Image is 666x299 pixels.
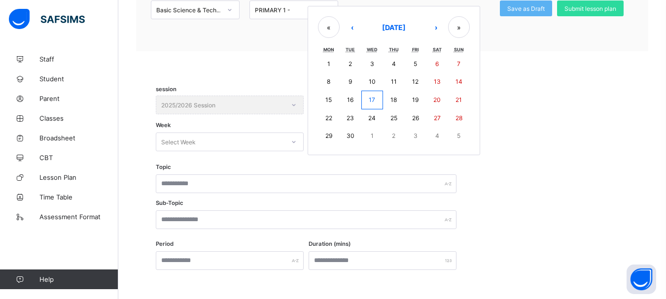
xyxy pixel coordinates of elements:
button: September 21, 2025 [448,91,470,109]
abbr: September 10, 2025 [369,78,376,85]
span: Parent [39,95,118,102]
abbr: September 12, 2025 [412,78,419,85]
img: safsims [9,9,85,30]
span: CBT [39,154,118,162]
span: Broadsheet [39,134,118,142]
button: [DATE] [364,16,423,38]
abbr: September 3, 2025 [370,60,374,67]
abbr: September 1, 2025 [327,60,330,67]
span: Help [39,275,118,283]
div: Select Week [161,133,196,151]
button: September 24, 2025 [361,109,383,127]
div: PRIMARY 1 - [255,6,320,14]
abbr: September 18, 2025 [390,96,397,103]
button: September 17, 2025 [361,91,383,109]
abbr: September 27, 2025 [434,114,441,122]
abbr: September 7, 2025 [457,60,460,67]
button: September 29, 2025 [318,127,340,145]
abbr: September 23, 2025 [347,114,354,122]
abbr: Thursday [389,47,399,52]
abbr: October 2, 2025 [392,132,395,139]
button: September 1, 2025 [318,55,340,73]
label: Period [156,240,174,247]
span: Staff [39,55,118,63]
button: September 6, 2025 [426,55,448,73]
abbr: September 13, 2025 [434,78,441,85]
abbr: September 22, 2025 [325,114,332,122]
abbr: October 5, 2025 [457,132,460,139]
abbr: September 19, 2025 [412,96,419,103]
button: October 4, 2025 [426,127,448,145]
button: September 27, 2025 [426,109,448,127]
abbr: October 3, 2025 [414,132,418,139]
span: Assessment Format [39,213,118,221]
div: Basic Science & Tech (BST) [156,6,221,14]
button: September 8, 2025 [318,73,340,91]
button: September 18, 2025 [383,91,405,109]
button: » [448,16,470,38]
button: September 11, 2025 [383,73,405,91]
button: ‹ [341,16,363,38]
abbr: September 14, 2025 [456,78,462,85]
abbr: September 29, 2025 [325,132,332,139]
button: September 13, 2025 [426,73,448,91]
label: Duration (mins) [309,240,351,247]
button: September 28, 2025 [448,109,470,127]
button: October 1, 2025 [361,127,383,145]
button: October 5, 2025 [448,127,470,145]
button: « [318,16,340,38]
abbr: September 9, 2025 [349,78,352,85]
button: October 3, 2025 [405,127,426,145]
abbr: September 11, 2025 [391,78,397,85]
button: September 12, 2025 [405,73,426,91]
abbr: Friday [412,47,419,52]
abbr: September 15, 2025 [325,96,332,103]
button: September 2, 2025 [340,55,361,73]
span: Lesson Plan [39,173,118,181]
button: September 7, 2025 [448,55,470,73]
span: Time Table [39,193,118,201]
abbr: September 20, 2025 [433,96,441,103]
span: Save as Draft [507,5,545,12]
span: Submit lesson plan [564,5,616,12]
span: Week [156,122,171,129]
abbr: September 26, 2025 [412,114,419,122]
button: September 10, 2025 [361,73,383,91]
abbr: October 1, 2025 [371,132,374,139]
abbr: September 25, 2025 [390,114,397,122]
button: September 5, 2025 [405,55,426,73]
button: September 16, 2025 [340,91,361,109]
span: Classes [39,114,118,122]
button: September 20, 2025 [426,91,448,109]
button: September 26, 2025 [405,109,426,127]
span: session [156,86,176,93]
abbr: September 2, 2025 [349,60,352,67]
button: September 23, 2025 [340,109,361,127]
abbr: September 24, 2025 [368,114,376,122]
abbr: September 5, 2025 [414,60,417,67]
abbr: September 4, 2025 [392,60,396,67]
span: Student [39,75,118,83]
abbr: September 30, 2025 [347,132,354,139]
abbr: October 4, 2025 [435,132,439,139]
abbr: Monday [323,47,334,52]
button: September 14, 2025 [448,73,470,91]
abbr: September 28, 2025 [456,114,462,122]
button: September 22, 2025 [318,109,340,127]
button: › [425,16,447,38]
button: September 3, 2025 [361,55,383,73]
button: September 9, 2025 [340,73,361,91]
abbr: Sunday [454,47,464,52]
abbr: September 17, 2025 [369,96,375,103]
label: Sub-Topic [156,199,183,206]
button: September 25, 2025 [383,109,405,127]
button: September 15, 2025 [318,91,340,109]
button: September 30, 2025 [340,127,361,145]
button: Open asap [627,265,656,294]
button: September 19, 2025 [405,91,426,109]
button: September 4, 2025 [383,55,405,73]
abbr: Wednesday [367,47,378,52]
abbr: Tuesday [346,47,355,52]
abbr: Saturday [433,47,442,52]
label: Topic [156,164,171,170]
